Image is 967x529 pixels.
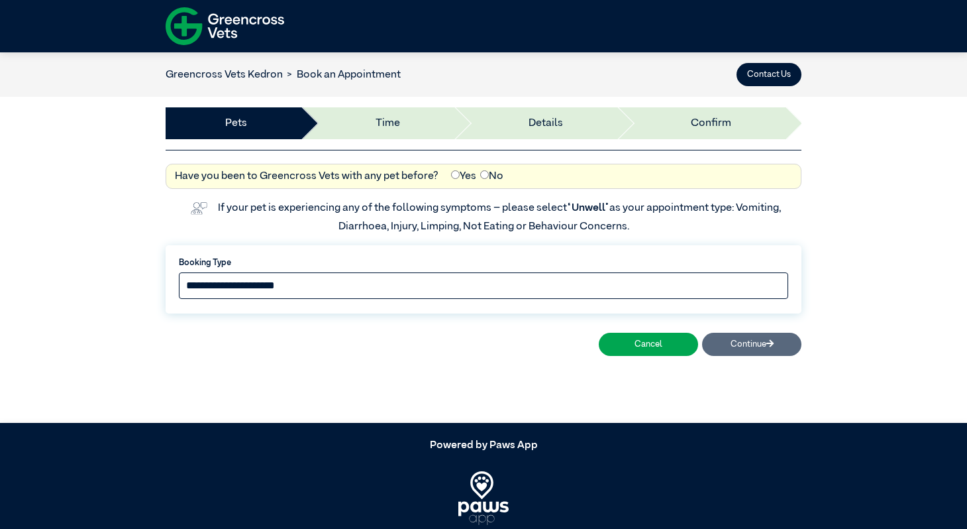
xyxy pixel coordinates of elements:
[480,168,503,184] label: No
[175,168,438,184] label: Have you been to Greencross Vets with any pet before?
[186,198,211,219] img: vet
[166,70,283,80] a: Greencross Vets Kedron
[283,67,401,83] li: Book an Appointment
[567,203,609,213] span: “Unwell”
[225,115,247,131] a: Pets
[166,3,284,49] img: f-logo
[166,67,401,83] nav: breadcrumb
[451,170,460,179] input: Yes
[179,257,788,269] label: Booking Type
[737,63,801,86] button: Contact Us
[599,333,698,356] button: Cancel
[458,471,509,524] img: PawsApp
[166,440,801,452] h5: Powered by Paws App
[480,170,489,179] input: No
[218,203,783,232] label: If your pet is experiencing any of the following symptoms – please select as your appointment typ...
[451,168,476,184] label: Yes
